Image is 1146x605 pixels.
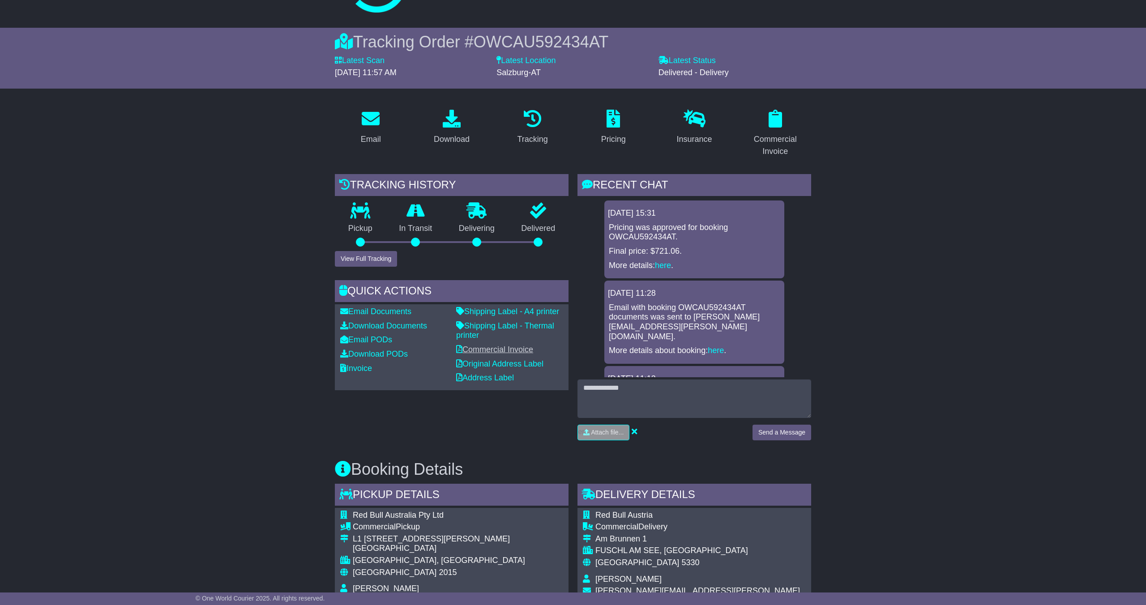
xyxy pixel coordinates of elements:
div: Tracking [517,133,548,145]
p: More details about booking: . [609,346,780,356]
span: [PERSON_NAME] [353,584,419,593]
a: Download PODs [340,349,408,358]
a: Original Address Label [456,359,543,368]
span: Commercial [353,522,396,531]
div: Quick Actions [335,280,569,304]
div: Tracking Order # [335,32,811,51]
div: FUSCHL AM SEE, [GEOGRAPHIC_DATA] [595,546,806,556]
p: In Transit [386,224,446,234]
span: [PERSON_NAME] [595,575,662,584]
span: Red Bull Austria [595,511,653,520]
span: [GEOGRAPHIC_DATA] [353,568,436,577]
p: Delivering [445,224,508,234]
a: Email [355,107,387,149]
span: 5330 [681,558,699,567]
a: Pricing [595,107,632,149]
a: Email Documents [340,307,411,316]
div: [DATE] 15:31 [608,209,781,218]
a: Shipping Label - A4 printer [456,307,559,316]
div: Am Brunnen 1 [595,534,806,544]
label: Latest Location [496,56,556,66]
div: Commercial Invoice [745,133,805,158]
div: Pickup [353,522,563,532]
a: Download [428,107,475,149]
a: Commercial Invoice [456,345,533,354]
p: More details: . [609,261,780,271]
label: Latest Status [659,56,716,66]
div: [GEOGRAPHIC_DATA], [GEOGRAPHIC_DATA] [353,556,563,566]
label: Latest Scan [335,56,385,66]
span: Red Bull Australia Pty Ltd [353,511,444,520]
a: Email PODs [340,335,392,344]
p: Final price: $721.06. [609,247,780,256]
span: Delivered - Delivery [659,68,729,77]
a: Commercial Invoice [739,107,811,161]
span: OWCAU592434AT [474,33,608,51]
span: [PERSON_NAME][EMAIL_ADDRESS][PERSON_NAME][DOMAIN_NAME] [595,586,800,605]
div: [DATE] 11:13 [608,374,781,384]
div: [DATE] 11:28 [608,289,781,298]
span: © One World Courier 2025. All rights reserved. [196,595,325,602]
div: RECENT CHAT [577,174,811,198]
div: Delivery Details [577,484,811,508]
a: Insurance [671,107,718,149]
div: [GEOGRAPHIC_DATA] [353,544,563,554]
div: L1 [STREET_ADDRESS][PERSON_NAME] [353,534,563,544]
a: here [655,261,671,270]
div: Pickup Details [335,484,569,508]
div: Tracking history [335,174,569,198]
a: Address Label [456,373,514,382]
p: Delivered [508,224,569,234]
a: Shipping Label - Thermal printer [456,321,554,340]
span: Salzburg-AT [496,68,541,77]
div: Email [361,133,381,145]
span: Commercial [595,522,638,531]
p: Pickup [335,224,386,234]
a: Invoice [340,364,372,373]
span: 2015 [439,568,457,577]
div: Delivery [595,522,806,532]
div: Download [434,133,470,145]
a: Tracking [512,107,554,149]
div: Pricing [601,133,626,145]
button: View Full Tracking [335,251,397,267]
span: [GEOGRAPHIC_DATA] [595,558,679,567]
span: [DATE] 11:57 AM [335,68,397,77]
h3: Booking Details [335,460,811,478]
a: here [708,346,724,355]
div: Insurance [676,133,712,145]
a: Download Documents [340,321,427,330]
p: Pricing was approved for booking OWCAU592434AT. [609,223,780,242]
p: Email with booking OWCAU592434AT documents was sent to [PERSON_NAME][EMAIL_ADDRESS][PERSON_NAME][... [609,303,780,341]
button: Send a Message [753,425,811,440]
